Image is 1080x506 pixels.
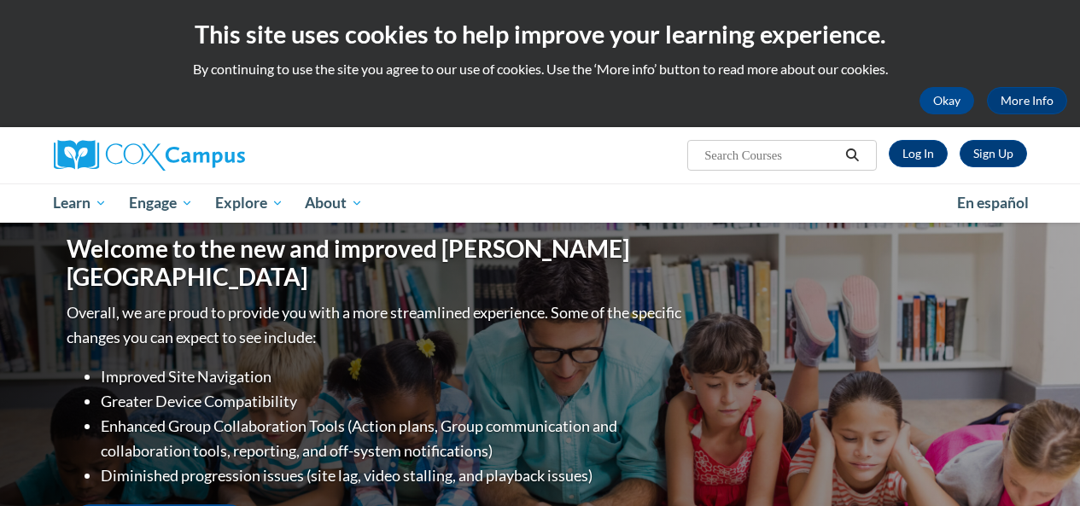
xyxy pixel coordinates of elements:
[67,235,686,292] h1: Welcome to the new and improved [PERSON_NAME][GEOGRAPHIC_DATA]
[43,183,119,223] a: Learn
[987,87,1067,114] a: More Info
[957,194,1029,212] span: En español
[101,414,686,463] li: Enhanced Group Collaboration Tools (Action plans, Group communication and collaboration tools, re...
[960,140,1027,167] a: Register
[839,145,865,166] button: Search
[305,193,363,213] span: About
[703,145,839,166] input: Search Courses
[294,183,374,223] a: About
[946,185,1040,221] a: En español
[41,183,1040,223] div: Main menu
[67,300,686,350] p: Overall, we are proud to provide you with a more streamlined experience. Some of the specific cha...
[129,193,193,213] span: Engage
[215,193,283,213] span: Explore
[101,364,686,389] li: Improved Site Navigation
[919,87,974,114] button: Okay
[101,463,686,488] li: Diminished progression issues (site lag, video stalling, and playback issues)
[13,60,1067,79] p: By continuing to use the site you agree to our use of cookies. Use the ‘More info’ button to read...
[53,193,107,213] span: Learn
[118,183,204,223] a: Engage
[101,389,686,414] li: Greater Device Compatibility
[13,17,1067,51] h2: This site uses cookies to help improve your learning experience.
[204,183,295,223] a: Explore
[54,140,245,171] img: Cox Campus
[54,140,361,171] a: Cox Campus
[889,140,948,167] a: Log In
